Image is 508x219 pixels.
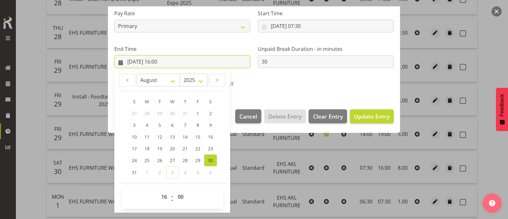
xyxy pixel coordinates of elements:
a: 14 [179,131,191,143]
span: 14 [183,134,188,140]
span: 8 [197,122,199,128]
span: 5 [158,122,161,128]
span: 18 [144,146,150,152]
a: 30 [204,154,217,166]
span: 6 [209,169,212,175]
span: 6 [171,122,174,128]
a: 1 [191,107,204,119]
input: Click to select... [114,55,250,68]
span: Update Entry [354,113,390,120]
a: 20 [166,143,179,154]
span: 31 [132,169,137,175]
span: Delete Entry [268,112,302,120]
span: 26 [157,157,162,163]
span: 27 [132,110,137,116]
a: 9 [204,119,217,131]
span: 27 [170,157,175,163]
a: 29 [191,154,204,166]
span: 3 [171,169,174,175]
a: 25 [141,154,153,166]
span: 9 [209,122,212,128]
span: Cancel [239,112,257,120]
span: 3 [133,122,136,128]
span: S [133,99,136,105]
span: 29 [157,110,162,116]
a: 10 [128,131,141,143]
span: 4 [184,169,186,175]
span: 23 [208,146,213,152]
span: 22 [195,146,200,152]
span: Feedback [499,94,505,116]
a: 27 [166,154,179,166]
a: 17 [128,143,141,154]
span: 4 [146,122,148,128]
a: 5 [153,119,166,131]
button: Update Entry [350,109,394,123]
span: M [145,99,149,105]
a: 31 [128,166,141,179]
a: 21 [179,143,191,154]
img: help-xxl-2.png [489,200,495,206]
button: Delete Entry [264,109,306,123]
a: 12 [153,131,166,143]
a: 19 [153,143,166,154]
label: End Time [114,45,250,53]
span: 2 [209,110,212,116]
a: 26 [153,154,166,166]
span: W [170,99,174,105]
span: 21 [183,146,188,152]
span: 28 [144,110,150,116]
a: 23 [204,143,217,154]
span: 1 [197,110,199,116]
button: Feedback - Show survey [496,88,508,131]
span: 31 [183,110,188,116]
span: 30 [170,110,175,116]
span: 12 [157,134,162,140]
a: 11 [141,131,153,143]
span: 13 [170,134,175,140]
span: 19 [157,146,162,152]
button: Clear Entry [309,109,347,123]
a: 24 [128,154,141,166]
label: Start Time [258,10,394,17]
span: F [197,99,199,105]
span: 20 [170,146,175,152]
span: : [171,190,173,206]
span: 24 [132,157,137,163]
span: 1 [146,169,148,175]
span: 5 [197,169,199,175]
a: 22 [191,143,204,154]
span: 11 [144,134,150,140]
span: T [184,99,186,105]
span: 10 [132,134,137,140]
a: 6 [166,119,179,131]
a: 2 [204,107,217,119]
span: 25 [144,157,150,163]
a: 18 [141,143,153,154]
span: S [209,99,212,105]
a: 28 [179,154,191,166]
span: T [158,99,161,105]
span: 15 [195,134,200,140]
span: 7 [184,122,186,128]
a: 4 [141,119,153,131]
a: 7 [179,119,191,131]
span: 30 [208,157,213,163]
span: 16 [208,134,213,140]
span: 29 [195,157,200,163]
label: Pay Rate [114,10,250,17]
a: 13 [166,131,179,143]
button: Cancel [235,109,261,123]
a: 15 [191,131,204,143]
span: Clear Entry [313,112,343,120]
a: 16 [204,131,217,143]
span: 2 [158,169,161,175]
input: Unpaid Break Duration [258,55,394,68]
span: 17 [132,146,137,152]
a: 8 [191,119,204,131]
a: 3 [128,119,141,131]
input: Click to select... [258,20,394,32]
span: 28 [183,157,188,163]
label: Unpaid Break Duration - in minutes [258,45,394,53]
